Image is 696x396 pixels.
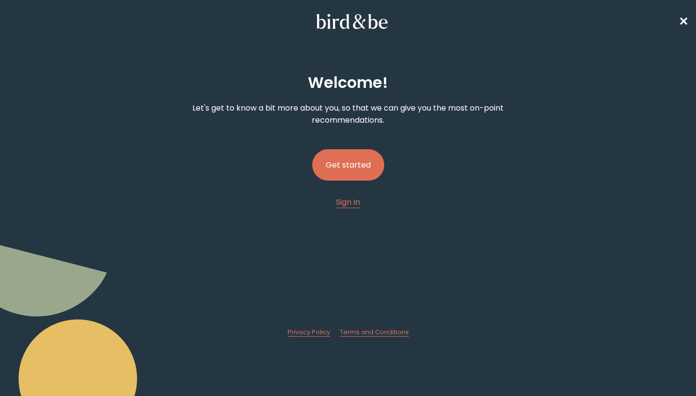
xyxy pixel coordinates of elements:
span: ✕ [679,14,688,29]
a: ✕ [679,13,688,30]
h2: Welcome ! [308,71,388,94]
iframe: Gorgias live chat messenger [648,351,686,386]
a: Privacy Policy [288,328,330,337]
a: Get started [312,134,384,196]
a: Terms and Conditions [340,328,409,337]
span: Privacy Policy [288,328,330,336]
button: Get started [312,149,384,181]
a: Sign In [336,196,360,208]
p: Let's get to know a bit more about you, so that we can give you the most on-point recommendations. [182,102,514,126]
span: Sign In [336,197,360,208]
span: Terms and Conditions [340,328,409,336]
